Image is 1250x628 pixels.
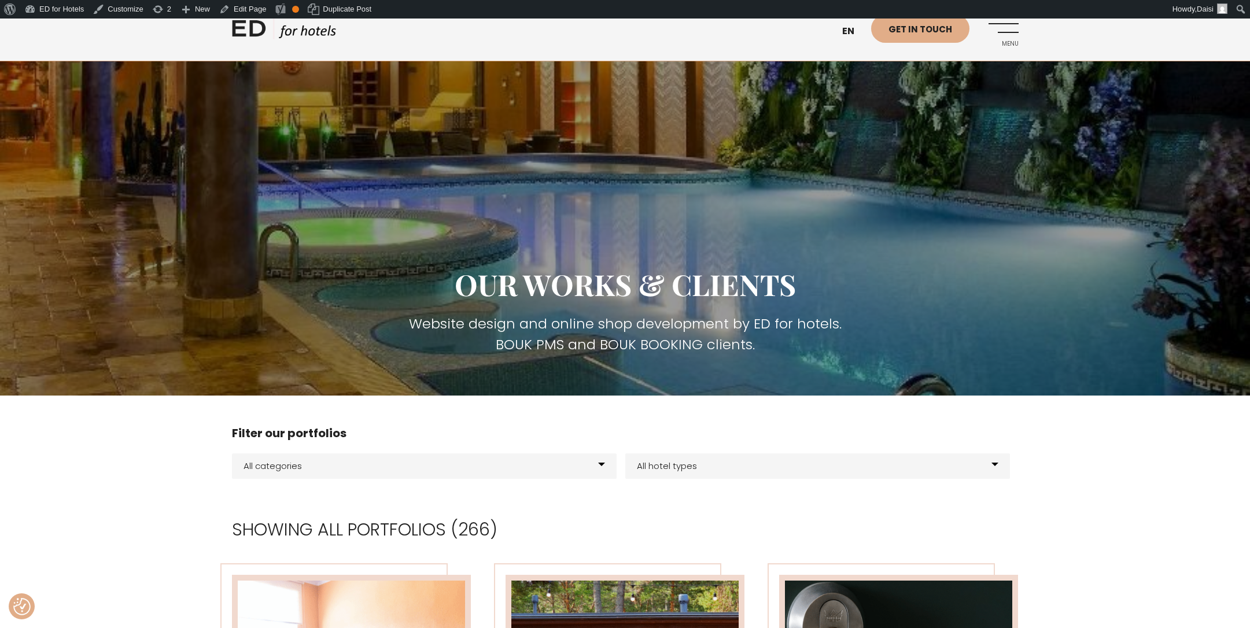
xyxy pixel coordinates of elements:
[1197,5,1214,13] span: Daisi
[455,265,796,304] span: Our works & clients
[13,598,31,615] img: Revisit consent button
[987,40,1019,47] span: Menu
[836,17,871,46] a: en
[292,6,299,13] div: OK
[232,313,1019,355] h3: Website design and online shop development by ED for hotels. BOUK PMS and BOUK BOOKING clients.
[987,14,1019,46] a: Menu
[871,14,969,43] a: Get in touch
[13,598,31,615] button: Consent Preferences
[232,519,1019,540] h2: Showing all portfolios (266)
[232,17,336,46] a: ED HOTELS
[232,424,1019,442] h4: Filter our portfolios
